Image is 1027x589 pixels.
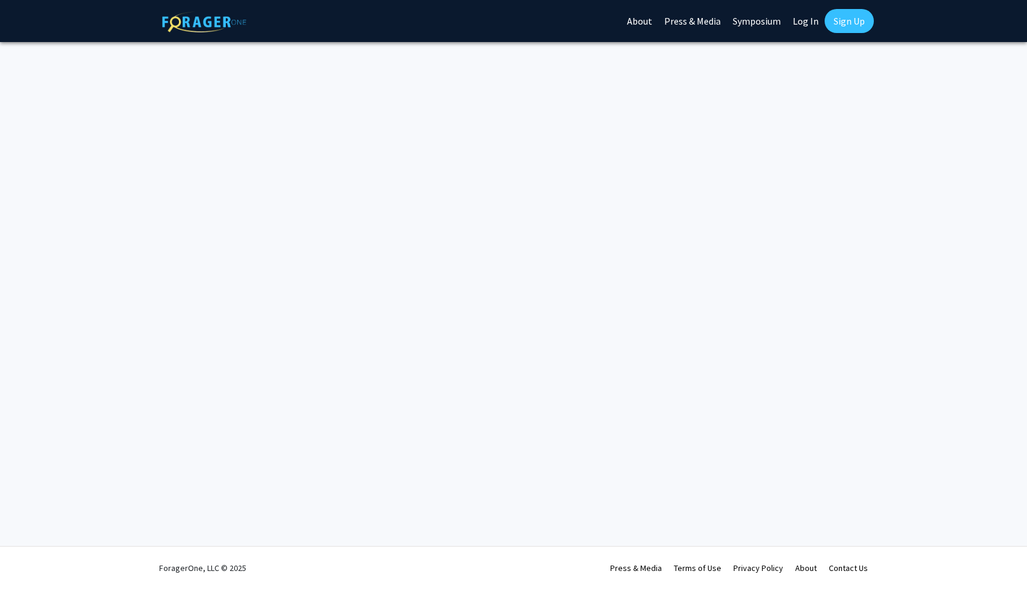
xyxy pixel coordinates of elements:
[733,563,783,573] a: Privacy Policy
[159,547,246,589] div: ForagerOne, LLC © 2025
[610,563,662,573] a: Press & Media
[795,563,817,573] a: About
[674,563,721,573] a: Terms of Use
[829,563,868,573] a: Contact Us
[162,11,246,32] img: ForagerOne Logo
[825,9,874,33] a: Sign Up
